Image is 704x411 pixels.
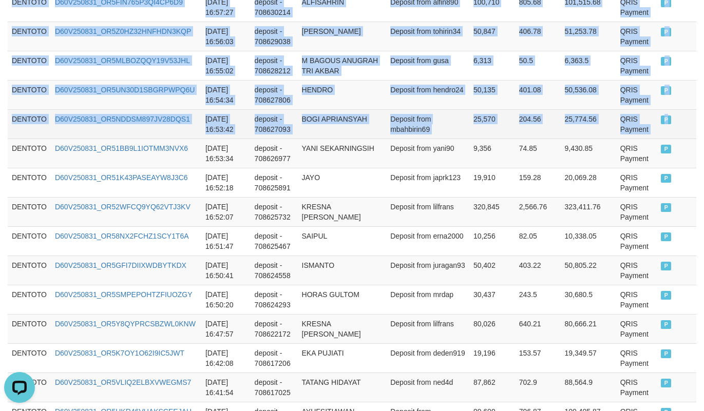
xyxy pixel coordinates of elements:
td: [DATE] 16:52:18 [201,168,251,197]
td: QRIS Payment [616,343,657,373]
td: 25,774.56 [561,109,616,139]
td: [DATE] 16:50:41 [201,256,251,285]
td: deposit - 708622172 [251,314,298,343]
td: 406.78 [515,22,561,51]
td: 74.85 [515,139,561,168]
td: deposit - 708617025 [251,373,298,402]
td: DENTOTO [8,256,51,285]
td: 323,411.76 [561,197,616,226]
td: QRIS Payment [616,168,657,197]
td: [DATE] 16:56:03 [201,22,251,51]
td: 30,437 [469,285,515,314]
span: PAID [661,232,671,241]
td: [DATE] 16:53:42 [201,109,251,139]
td: deposit - 708625891 [251,168,298,197]
a: D60V250831_OR5NDDSM897JV28DQS1 [55,115,190,123]
td: DENTOTO [8,51,51,80]
td: 153.57 [515,343,561,373]
td: 10,256 [469,226,515,256]
td: HENDRO [298,80,387,109]
td: 243.5 [515,285,561,314]
td: Deposit from erna2000 [386,226,469,256]
td: [DATE] 16:53:34 [201,139,251,168]
a: D60V250831_OR5Y8QYPRCSBZWL0KNW [55,320,196,328]
span: PAID [661,262,671,270]
td: Deposit from hendro24 [386,80,469,109]
td: DENTOTO [8,285,51,314]
td: DENTOTO [8,80,51,109]
a: D60V250831_OR5Z0HZ32HNFHDN3KQP [55,27,191,35]
td: deposit - 708625732 [251,197,298,226]
td: JAYO [298,168,387,197]
span: PAID [661,57,671,66]
td: deposit - 708627093 [251,109,298,139]
td: 50,805.22 [561,256,616,285]
td: 6,313 [469,51,515,80]
td: deposit - 708626977 [251,139,298,168]
td: Deposit from deden919 [386,343,469,373]
td: deposit - 708627806 [251,80,298,109]
td: deposit - 708617206 [251,343,298,373]
td: DENTOTO [8,197,51,226]
span: PAID [661,86,671,95]
span: PAID [661,291,671,300]
td: Deposit from mbahbirin69 [386,109,469,139]
td: deposit - 708625467 [251,226,298,256]
td: [DATE] 16:55:02 [201,51,251,80]
td: Deposit from yani90 [386,139,469,168]
td: 50.5 [515,51,561,80]
a: D60V250831_OR58NX2FCHZ1SCY1T6A [55,232,189,240]
td: Deposit from japrk123 [386,168,469,197]
td: QRIS Payment [616,22,657,51]
td: deposit - 708624558 [251,256,298,285]
td: 640.21 [515,314,561,343]
td: 2,566.76 [515,197,561,226]
td: 30,680.5 [561,285,616,314]
td: DENTOTO [8,343,51,373]
td: 82.05 [515,226,561,256]
td: 19,196 [469,343,515,373]
td: Deposit from lilfrans [386,314,469,343]
a: D60V250831_OR5UN30D1SBGRPWPQ6U [55,86,195,94]
button: Open LiveChat chat widget [4,4,35,35]
td: Deposit from tohirin34 [386,22,469,51]
td: ISMANTO [298,256,387,285]
span: PAID [661,320,671,329]
td: QRIS Payment [616,256,657,285]
td: 88,564.9 [561,373,616,402]
td: QRIS Payment [616,285,657,314]
td: QRIS Payment [616,109,657,139]
td: KRESNA [PERSON_NAME] [298,197,387,226]
td: QRIS Payment [616,226,657,256]
a: D60V250831_OR5VLIQ2ELBXVWEGMS7 [55,378,191,386]
td: DENTOTO [8,22,51,51]
td: DENTOTO [8,109,51,139]
td: [DATE] 16:51:47 [201,226,251,256]
td: EKA PUJIATI [298,343,387,373]
td: SAIPUL [298,226,387,256]
td: DENTOTO [8,226,51,256]
td: [DATE] 16:54:34 [201,80,251,109]
td: QRIS Payment [616,314,657,343]
td: 159.28 [515,168,561,197]
td: Deposit from gusa [386,51,469,80]
td: DENTOTO [8,168,51,197]
td: 204.56 [515,109,561,139]
span: PAID [661,115,671,124]
td: 6,363.5 [561,51,616,80]
td: 9,356 [469,139,515,168]
td: 19,349.57 [561,343,616,373]
td: Deposit from ned4d [386,373,469,402]
td: 20,069.28 [561,168,616,197]
td: 50,135 [469,80,515,109]
td: QRIS Payment [616,197,657,226]
td: TATANG HIDAYAT [298,373,387,402]
td: [DATE] 16:47:57 [201,314,251,343]
td: deposit - 708624293 [251,285,298,314]
td: QRIS Payment [616,373,657,402]
span: PAID [661,174,671,183]
td: DENTOTO [8,314,51,343]
span: PAID [661,145,671,153]
td: 87,862 [469,373,515,402]
td: Deposit from lilfrans [386,197,469,226]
